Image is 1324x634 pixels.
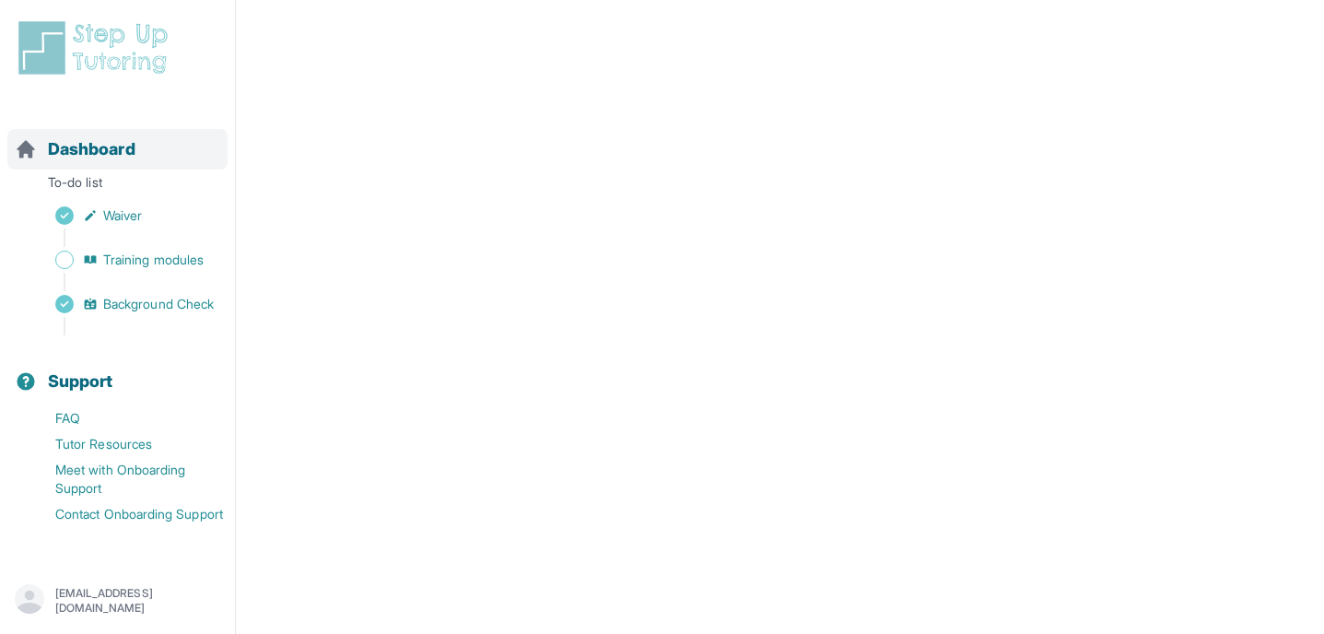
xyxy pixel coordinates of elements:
[7,173,228,199] p: To-do list
[15,247,235,273] a: Training modules
[15,431,235,457] a: Tutor Resources
[7,107,228,170] button: Dashboard
[7,339,228,402] button: Support
[103,251,204,269] span: Training modules
[15,405,235,431] a: FAQ
[15,291,235,317] a: Background Check
[55,586,220,616] p: [EMAIL_ADDRESS][DOMAIN_NAME]
[15,584,220,617] button: [EMAIL_ADDRESS][DOMAIN_NAME]
[103,206,142,225] span: Waiver
[15,203,235,229] a: Waiver
[48,136,135,162] span: Dashboard
[103,295,214,313] span: Background Check
[15,18,179,77] img: logo
[15,457,235,501] a: Meet with Onboarding Support
[48,369,113,394] span: Support
[15,136,135,162] a: Dashboard
[15,501,235,527] a: Contact Onboarding Support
